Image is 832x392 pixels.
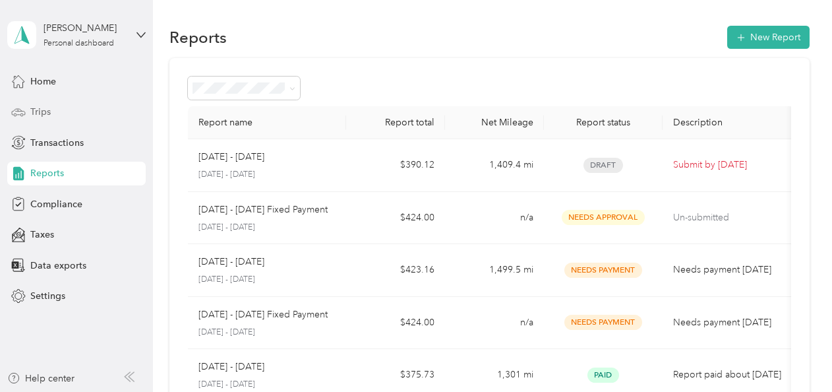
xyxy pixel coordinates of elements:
p: Un-submitted [673,211,784,225]
p: [DATE] - [DATE] [198,222,336,234]
p: [DATE] - [DATE] Fixed Payment [198,203,328,217]
span: Paid [587,368,619,383]
p: [DATE] - [DATE] [198,169,336,181]
td: $423.16 [346,244,445,297]
iframe: Everlance-gr Chat Button Frame [758,318,832,392]
th: Description [663,106,794,139]
td: $390.12 [346,139,445,192]
p: Needs payment [DATE] [673,315,784,330]
span: Draft [583,158,623,173]
p: Report paid about [DATE] [673,368,784,382]
th: Report name [188,106,346,139]
p: [DATE] - [DATE] [198,360,264,374]
p: [DATE] - [DATE] [198,255,264,269]
p: [DATE] - [DATE] [198,327,336,339]
p: [DATE] - [DATE] [198,150,264,164]
span: Home [30,75,56,88]
span: Needs Payment [564,315,642,330]
span: Transactions [30,136,84,150]
span: Trips [30,105,51,119]
span: Reports [30,166,64,180]
td: n/a [445,297,544,350]
p: [DATE] - [DATE] [198,379,336,391]
th: Net Mileage [445,106,544,139]
td: $424.00 [346,297,445,350]
p: [DATE] - [DATE] [198,274,336,286]
button: Help center [7,372,74,385]
span: Taxes [30,228,54,242]
div: [PERSON_NAME] [44,21,126,35]
span: Needs Approval [562,210,645,225]
span: Needs Payment [564,263,642,278]
h1: Reports [169,30,227,44]
td: n/a [445,192,544,245]
p: [DATE] - [DATE] Fixed Payment [198,308,328,322]
th: Report total [346,106,445,139]
span: Compliance [30,197,82,211]
button: New Report [727,26,810,49]
td: 1,499.5 mi [445,244,544,297]
span: Data exports [30,259,86,273]
div: Report status [554,117,652,128]
td: 1,409.4 mi [445,139,544,192]
span: Settings [30,289,65,303]
td: $424.00 [346,192,445,245]
div: Personal dashboard [44,40,114,48]
p: Submit by [DATE] [673,158,784,172]
p: Needs payment [DATE] [673,263,784,277]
